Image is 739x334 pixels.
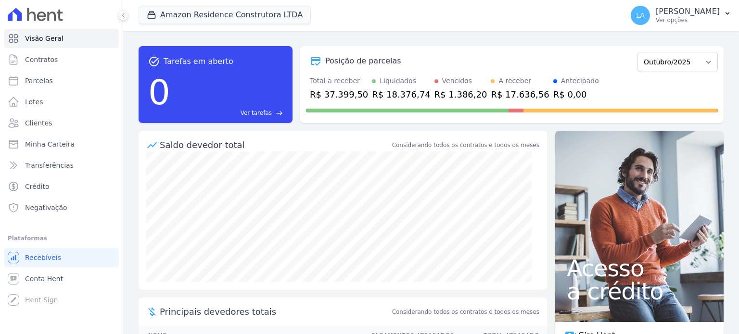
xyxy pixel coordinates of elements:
a: Transferências [4,156,119,175]
span: Parcelas [25,76,53,86]
div: A receber [498,76,531,86]
span: Recebíveis [25,253,61,262]
div: 0 [148,67,170,117]
span: LA [636,12,645,19]
div: Total a receber [310,76,368,86]
a: Clientes [4,113,119,133]
button: Amazon Residence Construtora LTDA [139,6,311,24]
span: Contratos [25,55,58,64]
a: Ver tarefas east [174,109,283,117]
div: Saldo devedor total [160,138,390,151]
div: Antecipado [561,76,599,86]
span: Acesso [567,257,712,280]
a: Conta Hent [4,269,119,288]
span: a crédito [567,280,712,303]
span: Lotes [25,97,43,107]
span: Conta Hent [25,274,63,284]
a: Visão Geral [4,29,119,48]
a: Crédito [4,177,119,196]
span: Clientes [25,118,52,128]
div: Posição de parcelas [325,55,401,67]
p: Ver opções [656,16,720,24]
div: R$ 18.376,74 [372,88,430,101]
span: east [276,110,283,117]
span: task_alt [148,56,160,67]
a: Recebíveis [4,248,119,267]
a: Lotes [4,92,119,111]
div: Plataformas [8,233,115,244]
div: Liquidados [380,76,416,86]
span: Transferências [25,161,74,170]
span: Minha Carteira [25,139,75,149]
div: Vencidos [442,76,472,86]
span: Visão Geral [25,34,64,43]
div: R$ 37.399,50 [310,88,368,101]
span: Negativação [25,203,67,212]
div: R$ 17.636,56 [491,88,549,101]
button: LA [PERSON_NAME] Ver opções [623,2,739,29]
span: Crédito [25,182,50,191]
p: [PERSON_NAME] [656,7,720,16]
div: Considerando todos os contratos e todos os meses [392,141,539,149]
span: Principais devedores totais [160,305,390,318]
span: Tarefas em aberto [164,56,233,67]
div: R$ 1.386,20 [434,88,487,101]
div: R$ 0,00 [553,88,599,101]
span: Ver tarefas [241,109,272,117]
a: Negativação [4,198,119,217]
span: Considerando todos os contratos e todos os meses [392,308,539,316]
a: Contratos [4,50,119,69]
a: Minha Carteira [4,135,119,154]
a: Parcelas [4,71,119,90]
